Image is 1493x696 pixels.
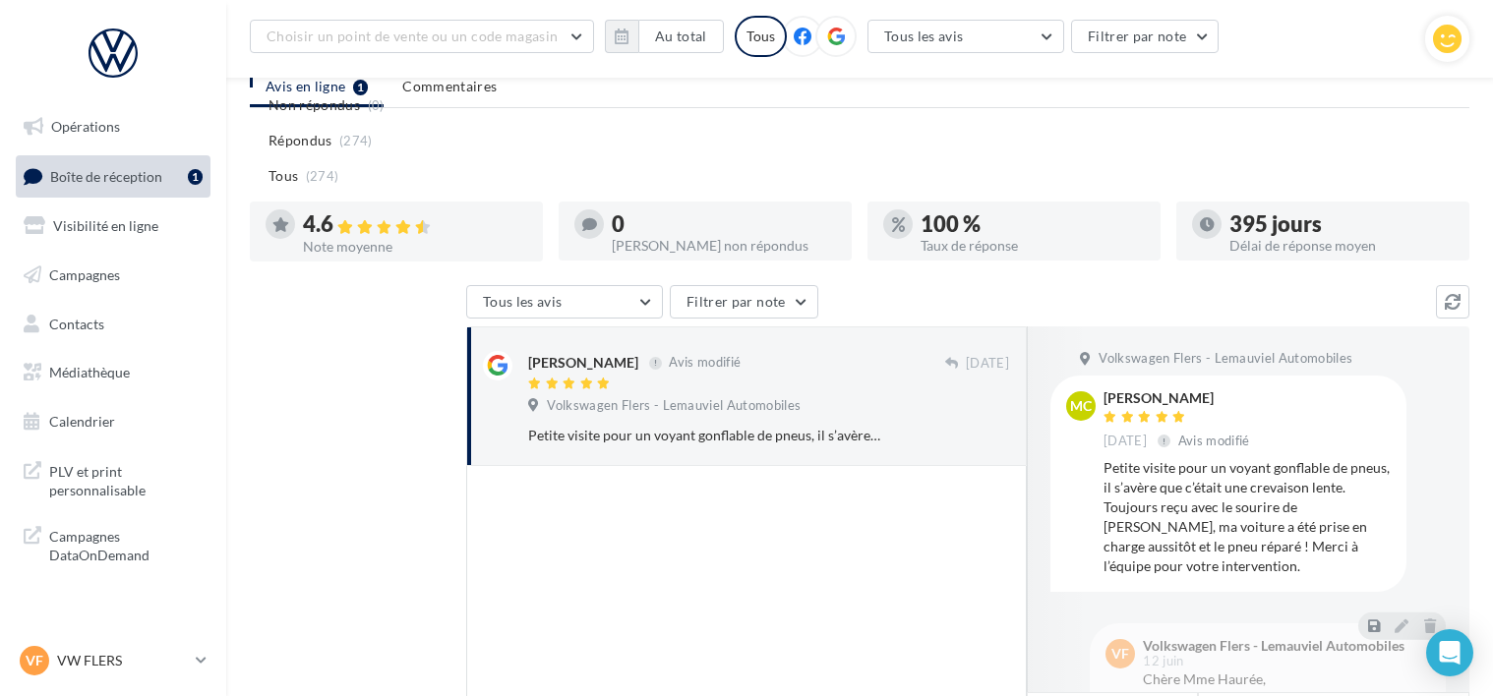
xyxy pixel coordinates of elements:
div: [PERSON_NAME] non répondus [612,239,836,253]
div: [PERSON_NAME] [1104,391,1254,405]
button: Filtrer par note [670,285,818,319]
button: Filtrer par note [1071,20,1220,53]
a: Visibilité en ligne [12,205,214,247]
span: Campagnes [49,266,120,283]
div: 4.6 [303,213,527,236]
span: (274) [339,133,373,148]
span: VF [26,651,43,670]
button: Au total [638,20,724,53]
a: Médiathèque [12,352,214,393]
span: 12 juin [1143,655,1183,667]
div: 395 jours [1229,213,1454,235]
span: PLV et print personnalisable [49,458,203,500]
div: Petite visite pour un voyant gonflable de pneus, il s’avère que c’était une crevaison lente. Touj... [1104,458,1391,576]
button: Au total [605,20,724,53]
div: Taux de réponse [921,239,1145,253]
span: Visibilité en ligne [53,217,158,234]
span: Volkswagen Flers - Lemauviel Automobiles [1099,350,1352,368]
a: Contacts [12,304,214,345]
span: Campagnes DataOnDemand [49,523,203,565]
div: Délai de réponse moyen [1229,239,1454,253]
span: Choisir un point de vente ou un code magasin [267,28,558,44]
span: Calendrier [49,413,115,430]
div: 100 % [921,213,1145,235]
div: 1 [188,169,203,185]
span: Tous les avis [884,28,964,44]
button: Choisir un point de vente ou un code magasin [250,20,594,53]
button: Tous les avis [466,285,663,319]
span: Avis modifié [669,355,741,371]
a: VF VW FLERS [16,642,210,679]
a: Campagnes [12,255,214,296]
span: Non répondus [269,95,360,115]
span: Volkswagen Flers - Lemauviel Automobiles [547,397,801,415]
a: Boîte de réception1 [12,155,214,198]
div: 0 [612,213,836,235]
div: Tous [735,16,787,57]
span: Tous [269,166,298,186]
div: [PERSON_NAME] [528,353,638,373]
a: PLV et print personnalisable [12,450,214,508]
span: Médiathèque [49,364,130,380]
span: Boîte de réception [50,167,162,184]
span: (0) [368,97,385,113]
span: MC [1070,396,1092,416]
span: Avis modifié [1178,433,1250,448]
div: Petite visite pour un voyant gonflable de pneus, il s’avère que c’était une crevaison lente. Touj... [528,426,881,445]
span: [DATE] [966,355,1009,373]
span: Tous les avis [483,293,563,310]
a: Opérations [12,106,214,147]
p: VW FLERS [57,651,188,670]
span: (274) [306,168,339,184]
a: Calendrier [12,401,214,442]
span: [DATE] [1104,433,1147,450]
button: Tous les avis [867,20,1064,53]
span: Opérations [51,118,120,135]
span: Répondus [269,131,332,150]
a: Campagnes DataOnDemand [12,515,214,573]
span: Contacts [49,315,104,331]
div: Open Intercom Messenger [1426,629,1473,676]
div: Note moyenne [303,240,527,254]
span: VF [1111,644,1129,664]
div: Volkswagen Flers - Lemauviel Automobiles [1143,639,1404,653]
